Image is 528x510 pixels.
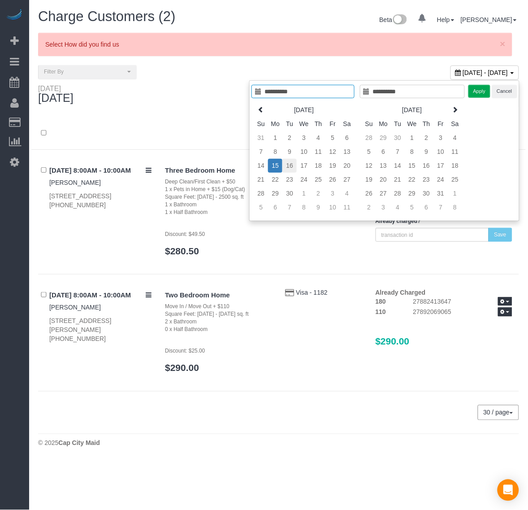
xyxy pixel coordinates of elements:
td: 23 [419,173,433,187]
div: Deep Clean/First Clean + $50 [165,178,272,186]
nav: Pagination navigation [478,405,519,420]
th: [DATE] [376,103,448,117]
td: 3 [297,131,311,145]
td: 28 [254,187,268,201]
strong: 180 [376,298,386,305]
div: 1 x Pets in Home + $15 (Dog/Cat) [165,186,272,193]
span: Charge Customers (2) [38,9,176,24]
h4: Three Bedroom Home [165,167,272,174]
th: Su [362,117,376,131]
td: 16 [419,159,433,173]
div: © 2025 [38,439,519,448]
td: 29 [376,131,390,145]
strong: Cap City Maid [58,440,100,447]
td: 27 [340,173,354,187]
td: 17 [433,159,448,173]
th: Mo [376,117,390,131]
td: 24 [297,173,311,187]
td: 7 [390,145,405,159]
div: 1 x Half Bathroom [165,209,272,216]
p: Select How did you find us [45,40,496,49]
a: [PERSON_NAME] [461,16,517,23]
td: 21 [390,173,405,187]
span: Filter By [44,68,125,76]
a: $280.50 [165,246,199,256]
span: × [500,39,506,49]
td: 11 [448,145,462,159]
span: Visa - 1182 [296,289,328,296]
td: 23 [282,173,297,187]
td: 19 [325,159,340,173]
th: [DATE] [268,103,340,117]
td: 8 [297,201,311,214]
div: Open Intercom Messenger [498,479,519,501]
div: 27882413647 [407,297,519,308]
th: Fr [433,117,448,131]
td: 5 [254,201,268,214]
td: 15 [268,159,282,173]
td: 27 [376,187,390,201]
td: 10 [325,201,340,214]
td: 31 [254,131,268,145]
td: 26 [362,187,376,201]
td: 5 [362,145,376,159]
input: transaction id [376,228,489,242]
td: 17 [297,159,311,173]
div: [DATE] [38,85,74,92]
td: 18 [311,159,325,173]
td: 26 [325,173,340,187]
td: 22 [268,173,282,187]
td: 5 [325,131,340,145]
th: Sa [340,117,354,131]
th: Sa [448,117,462,131]
td: 6 [376,145,390,159]
td: 29 [405,187,419,201]
a: Help [437,16,454,23]
td: 13 [340,145,354,159]
td: 14 [254,159,268,173]
div: 0 x Half Bathroom [165,326,272,333]
td: 11 [340,201,354,214]
th: Tu [390,117,405,131]
td: 6 [419,201,433,214]
button: 30 / page [478,405,519,420]
td: 10 [297,145,311,159]
td: 3 [433,131,448,145]
td: 19 [362,173,376,187]
button: Close [500,39,506,48]
td: 4 [448,131,462,145]
td: 2 [282,131,297,145]
td: 30 [282,187,297,201]
td: 14 [390,159,405,173]
td: 29 [268,187,282,201]
td: 21 [254,173,268,187]
th: We [405,117,419,131]
td: 16 [282,159,297,173]
td: 18 [448,159,462,173]
a: [PERSON_NAME] [49,179,101,186]
td: 7 [254,145,268,159]
td: 24 [433,173,448,187]
td: 11 [311,145,325,159]
a: Beta [380,16,407,23]
td: 1 [268,131,282,145]
td: 8 [268,145,282,159]
th: Fr [325,117,340,131]
img: Automaid Logo [5,9,23,22]
td: 20 [340,159,354,173]
div: [STREET_ADDRESS][PERSON_NAME] [PHONE_NUMBER] [49,316,151,343]
td: 31 [433,187,448,201]
td: 25 [311,173,325,187]
th: Th [311,117,325,131]
h4: [DATE] 8:00AM - 10:00AM [49,292,151,299]
td: 4 [390,201,405,214]
button: Apply [468,85,491,98]
td: 9 [282,145,297,159]
div: [STREET_ADDRESS] [PHONE_NUMBER] [49,192,151,209]
td: 2 [419,131,433,145]
td: 28 [390,187,405,201]
td: 25 [448,173,462,187]
td: 9 [311,201,325,214]
td: 3 [325,187,340,201]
